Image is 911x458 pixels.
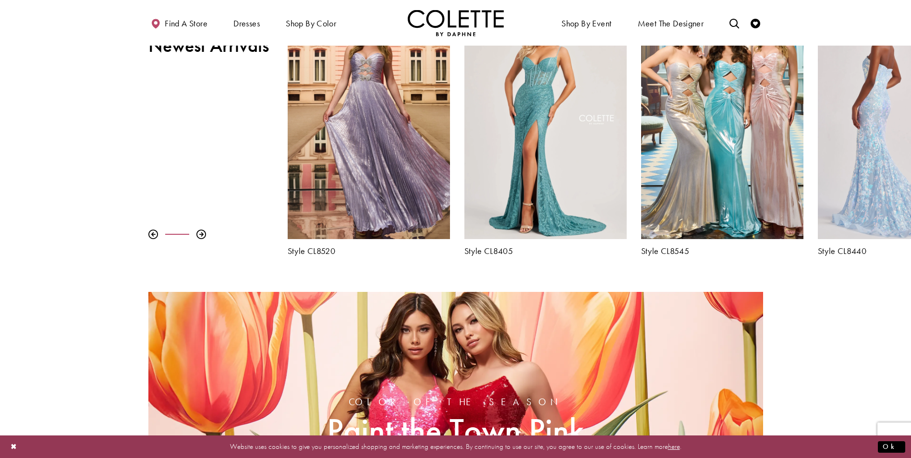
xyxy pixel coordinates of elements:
span: Find a store [165,19,207,28]
span: Shop By Event [561,19,611,28]
span: Shop By Event [559,10,614,36]
h2: Explore all the Newest Arrivals [148,12,273,57]
button: Close Dialog [6,438,22,455]
span: Color of the Season [327,397,584,407]
a: Find a store [148,10,210,36]
span: Dresses [233,19,260,28]
img: Colette by Daphne [408,10,504,36]
a: Toggle search [727,10,741,36]
a: Style CL8405 [464,246,627,256]
span: Shop by color [283,10,339,36]
span: Shop by color [286,19,336,28]
a: here [668,442,680,451]
a: Visit Colette by Daphne Style No. CL8405 Page [464,3,627,239]
a: Visit Home Page [408,10,504,36]
span: Dresses [231,10,262,36]
a: Visit Colette by Daphne Style No. CL8520 Page [288,3,450,239]
button: Submit Dialog [878,441,905,453]
p: Website uses cookies to give you personalized shopping and marketing experiences. By continuing t... [69,440,842,453]
a: Check Wishlist [748,10,763,36]
a: Visit Colette by Daphne Style No. CL8545 Page [641,3,803,239]
span: Meet the designer [638,19,704,28]
a: Style CL8545 [641,246,803,256]
span: Paint the Town Pink [327,412,584,449]
a: Style CL8520 [288,246,450,256]
a: Meet the designer [635,10,706,36]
